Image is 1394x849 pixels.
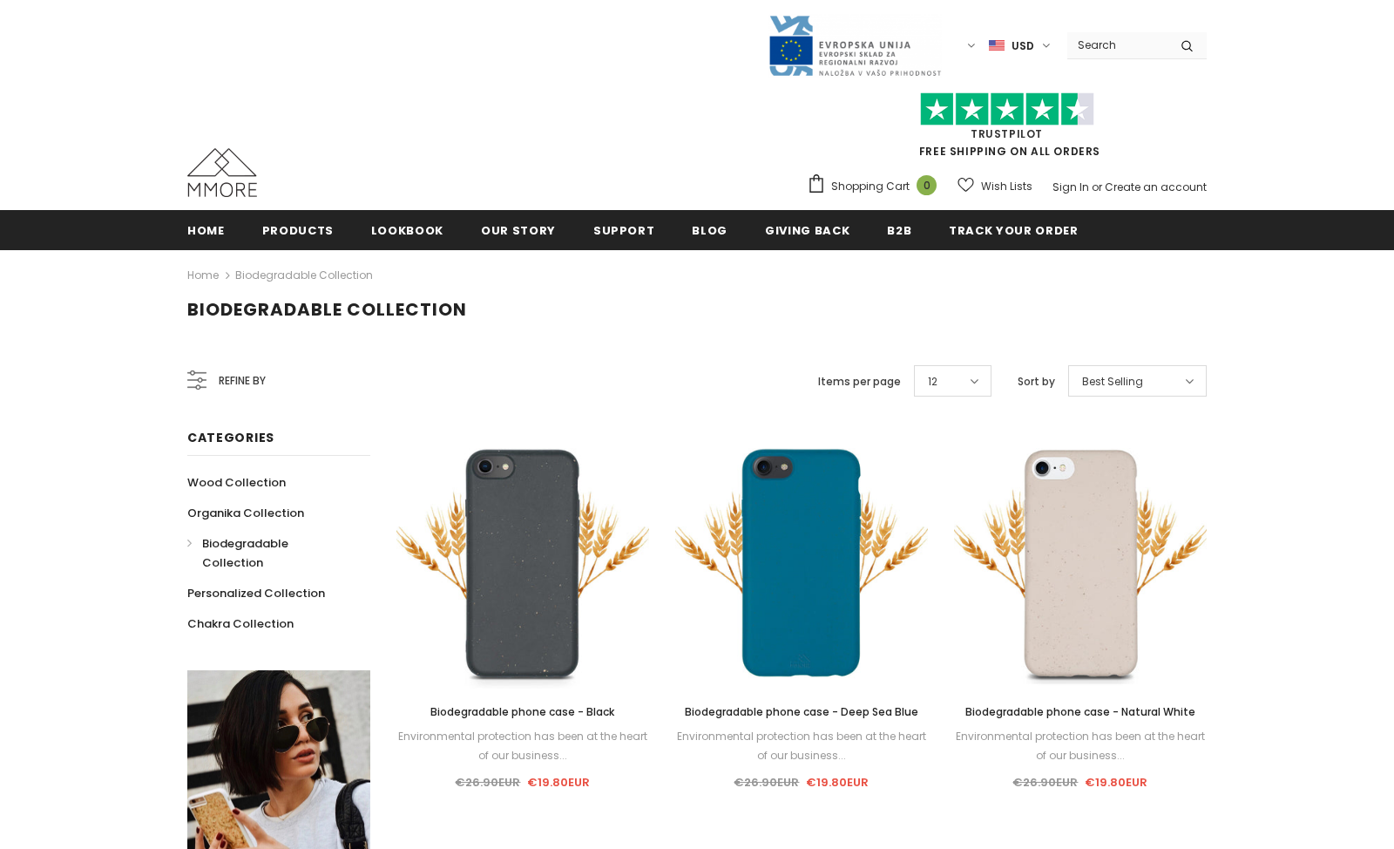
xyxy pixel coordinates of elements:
a: Organika Collection [187,498,304,528]
div: Environmental protection has been at the heart of our business... [675,727,928,765]
span: Organika Collection [187,505,304,521]
span: €19.80EUR [806,774,869,791]
a: Biodegradable phone case - Deep Sea Blue [675,703,928,722]
span: Blog [692,222,727,239]
div: Environmental protection has been at the heart of our business... [396,727,649,765]
a: Biodegradable phone case - Natural White [954,703,1207,722]
span: Our Story [481,222,556,239]
span: FREE SHIPPING ON ALL ORDERS [807,100,1207,159]
a: Biodegradable Collection [187,528,351,578]
a: Sign In [1052,180,1089,194]
a: Wish Lists [958,171,1032,201]
span: Best Selling [1082,373,1143,391]
a: Wood Collection [187,467,286,498]
img: Javni Razpis [768,14,942,78]
a: Giving back [765,210,849,249]
img: Trust Pilot Stars [920,92,1094,126]
a: Home [187,210,225,249]
a: Products [262,210,334,249]
span: Categories [187,429,274,446]
a: Javni Razpis [768,37,942,52]
span: €26.90EUR [1012,774,1078,791]
span: B2B [887,222,911,239]
a: Our Story [481,210,556,249]
span: Biodegradable Collection [202,535,288,571]
span: Track your order [949,222,1078,239]
span: Home [187,222,225,239]
a: B2B [887,210,911,249]
span: support [593,222,655,239]
a: Personalized Collection [187,578,325,608]
span: €26.90EUR [455,774,520,791]
span: Shopping Cart [831,178,910,195]
span: Refine by [219,371,266,391]
span: Lookbook [371,222,443,239]
a: Lookbook [371,210,443,249]
label: Sort by [1018,373,1055,391]
span: Wood Collection [187,474,286,491]
div: Environmental protection has been at the heart of our business... [954,727,1207,765]
span: Biodegradable phone case - Black [430,704,614,719]
a: Biodegradable Collection [235,268,373,282]
span: €19.80EUR [1085,774,1147,791]
a: Home [187,265,219,286]
a: Create an account [1105,180,1207,194]
a: Blog [692,210,727,249]
a: Shopping Cart 0 [807,173,945,200]
span: Biodegradable Collection [187,297,467,322]
a: Biodegradable phone case - Black [396,703,649,722]
a: Track your order [949,210,1078,249]
span: Wish Lists [981,178,1032,195]
span: Biodegradable phone case - Deep Sea Blue [685,704,918,719]
label: Items per page [818,373,901,391]
span: USD [1012,37,1034,55]
a: Chakra Collection [187,608,294,639]
a: Trustpilot [971,126,1043,141]
span: €26.90EUR [734,774,799,791]
a: support [593,210,655,249]
span: or [1092,180,1102,194]
span: Biodegradable phone case - Natural White [965,704,1195,719]
span: €19.80EUR [527,774,590,791]
input: Search Site [1067,32,1167,58]
span: Products [262,222,334,239]
span: 0 [917,175,937,195]
span: Giving back [765,222,849,239]
span: 12 [928,373,937,391]
span: Chakra Collection [187,615,294,632]
span: Personalized Collection [187,585,325,601]
img: USD [989,38,1005,53]
img: MMORE Cases [187,148,257,197]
